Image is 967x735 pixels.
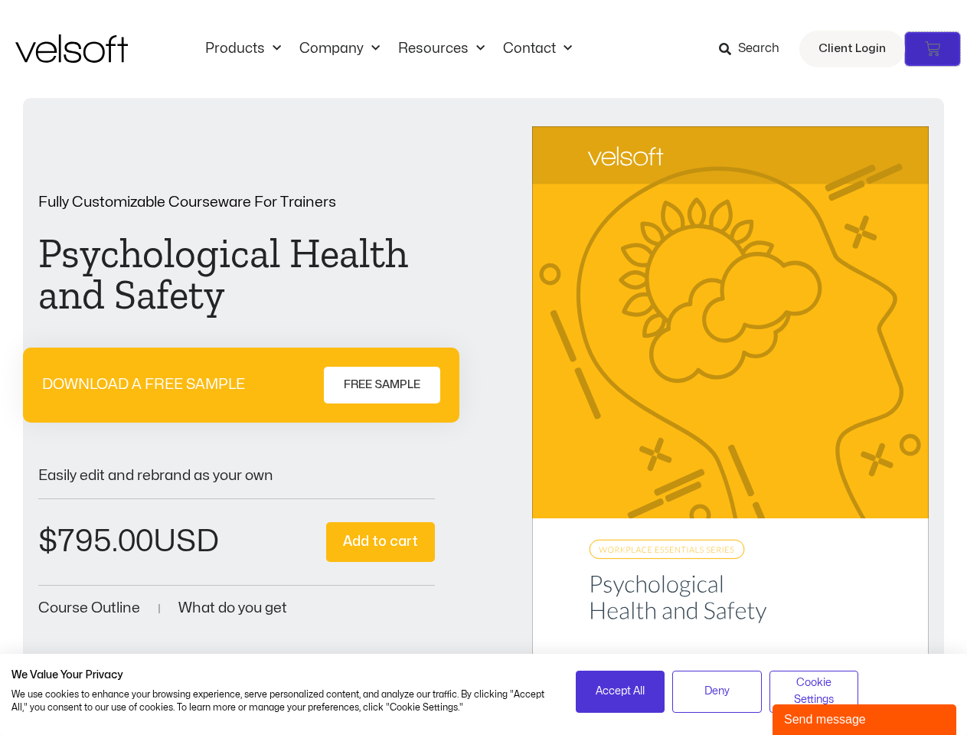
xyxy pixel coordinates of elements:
[596,683,645,700] span: Accept All
[38,233,435,315] h1: Psychological Health and Safety
[38,469,435,483] p: Easily edit and rebrand as your own
[532,126,929,689] img: Second Product Image
[11,668,553,682] h2: We Value Your Privacy
[15,34,128,63] img: Velsoft Training Materials
[719,36,790,62] a: Search
[769,671,859,713] button: Adjust cookie preferences
[196,41,290,57] a: ProductsMenu Toggle
[818,39,886,59] span: Client Login
[42,377,245,392] p: DOWNLOAD A FREE SAMPLE
[38,195,435,210] p: Fully Customizable Courseware For Trainers
[38,601,140,616] a: Course Outline
[494,41,581,57] a: ContactMenu Toggle
[773,701,959,735] iframe: chat widget
[11,688,553,714] p: We use cookies to enhance your browsing experience, serve personalized content, and analyze our t...
[178,601,287,616] a: What do you get
[326,522,435,563] button: Add to cart
[389,41,494,57] a: ResourcesMenu Toggle
[799,31,905,67] a: Client Login
[576,671,665,713] button: Accept all cookies
[290,41,389,57] a: CompanyMenu Toggle
[704,683,730,700] span: Deny
[779,675,849,709] span: Cookie Settings
[38,527,153,557] bdi: 795.00
[196,41,581,57] nav: Menu
[38,527,57,557] span: $
[738,39,779,59] span: Search
[344,376,420,394] span: FREE SAMPLE
[672,671,762,713] button: Deny all cookies
[324,367,440,403] a: FREE SAMPLE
